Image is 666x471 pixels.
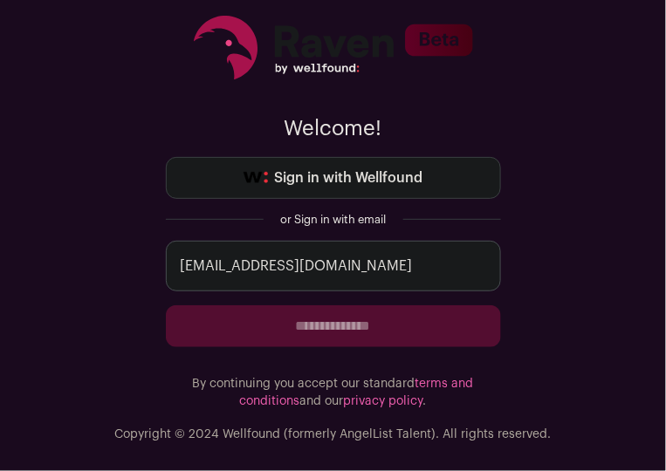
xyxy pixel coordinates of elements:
p: By continuing you accept our standard and our . [166,375,501,410]
a: Sign in with Wellfound [166,157,501,199]
div: or Sign in with email [278,213,389,227]
p: Welcome! [166,115,501,143]
a: privacy policy [344,395,423,407]
span: Sign in with Wellfound [275,167,423,188]
img: wellfound-symbol-flush-black-fb3c872781a75f747ccb3a119075da62bfe97bd399995f84a933054e44a575c4.png [244,172,268,184]
input: email@example.com [166,241,501,291]
a: terms and conditions [240,378,474,407]
p: Copyright © 2024 Wellfound (formerly AngelList Talent). All rights reserved. [115,426,552,443]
